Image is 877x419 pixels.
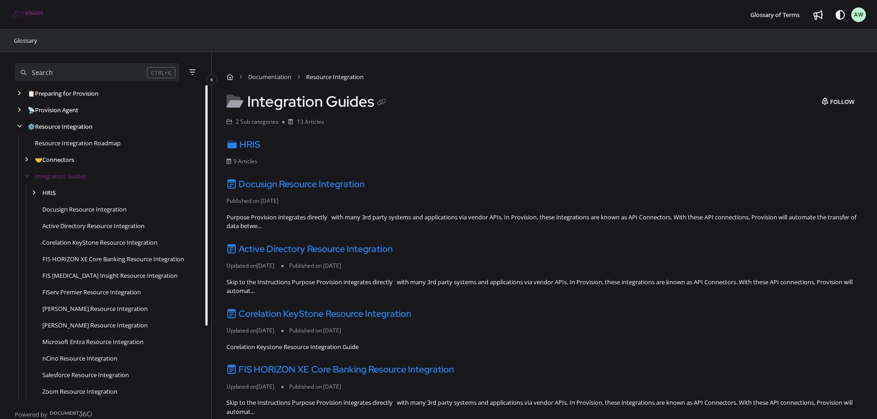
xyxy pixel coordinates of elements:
a: FIS IBS Insight Resource Integration [42,271,178,280]
li: Updated on [DATE] [227,262,281,270]
a: Salesforce Resource Integration [42,370,129,379]
li: 9 Articles [227,157,264,166]
li: Published on [DATE] [281,383,348,391]
a: nCino Resource Integration [42,354,117,363]
span: Resource Integration [306,72,364,81]
a: HRIS [42,188,56,197]
a: Corelation KeyStone Resource Integration [42,238,157,247]
button: Search [15,63,180,81]
button: Theme options [833,7,848,22]
li: 2 Sub categories [227,118,282,126]
span: 📋 [28,89,35,98]
div: arrow [22,155,31,164]
li: Published on [DATE] [227,197,285,205]
span: ⚙️ [28,122,35,131]
h1: Integration Guides [227,92,389,110]
a: Active Directory Resource Integration [42,221,145,230]
a: Jack Henry SilverLake Resource Integration [42,304,148,313]
div: arrow [15,122,24,131]
a: Powered by Document360 - opens in a new tab [15,408,93,419]
a: Active Directory Resource Integration [227,243,393,255]
div: Corelation Keystone Resource Integration Guide [227,343,862,352]
a: Glossary [13,35,38,46]
button: Follow [814,94,862,109]
div: Purpose Provision integrates directly with many 3rd party systems and applications via vendor API... [227,213,862,231]
div: arrow [29,189,39,197]
img: Document360 [50,411,93,417]
a: Docusign Resource Integration [227,178,365,190]
div: CTRL+K [147,67,175,78]
a: Connectors [35,155,74,164]
a: FIS HORIZON XE Core Banking Resource Integration [227,363,454,375]
span: 📡 [28,106,35,114]
li: Published on [DATE] [281,327,348,335]
a: FIS HORIZON XE Core Banking Resource Integration [42,254,184,264]
span: Powered by [15,410,47,419]
div: Skip to the Instructions Purpose Provision integrates directly with many 3rd party systems and ap... [227,278,862,296]
a: Resource Integration [28,122,93,131]
a: Home [227,72,233,81]
button: Filter [187,67,198,78]
span: Glossary of Terms [750,11,800,19]
li: Updated on [DATE] [227,327,281,335]
div: arrow [15,89,24,98]
a: Documentation [248,72,291,81]
a: Provision Agent [28,105,78,115]
a: FiServ Premier Resource Integration [42,287,141,297]
li: Updated on [DATE] [227,383,281,391]
a: Preparing for Provision [28,89,99,98]
img: brand logo [11,10,44,20]
a: Project logo [11,10,44,20]
li: 13 Articles [282,118,324,126]
div: arrow [22,172,31,181]
a: Microsoft Entra Resource Integration [42,337,144,346]
span: AW [854,11,864,19]
a: Docusign Resource Integration [42,205,127,214]
a: Corelation KeyStone Resource Integration [227,308,411,320]
a: Zoom Resource Integration [42,387,117,396]
a: Whats new [811,7,825,22]
span: 🤝 [35,155,42,164]
button: Category toggle [206,74,217,85]
a: Integration Guides [35,172,86,181]
a: Resource Integration Roadmap [35,138,121,148]
div: Search [32,68,53,78]
button: AW [851,7,866,22]
a: Jack Henry Symitar Resource Integration [42,321,148,330]
a: HRIS [227,138,260,150]
li: Published on [DATE] [281,262,348,270]
button: Copy link of Integration Guides [374,96,389,110]
div: arrow [15,106,24,115]
div: Skip to the Instructions Purpose Provision integrates directly with many 3rd party systems and ap... [227,398,862,416]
